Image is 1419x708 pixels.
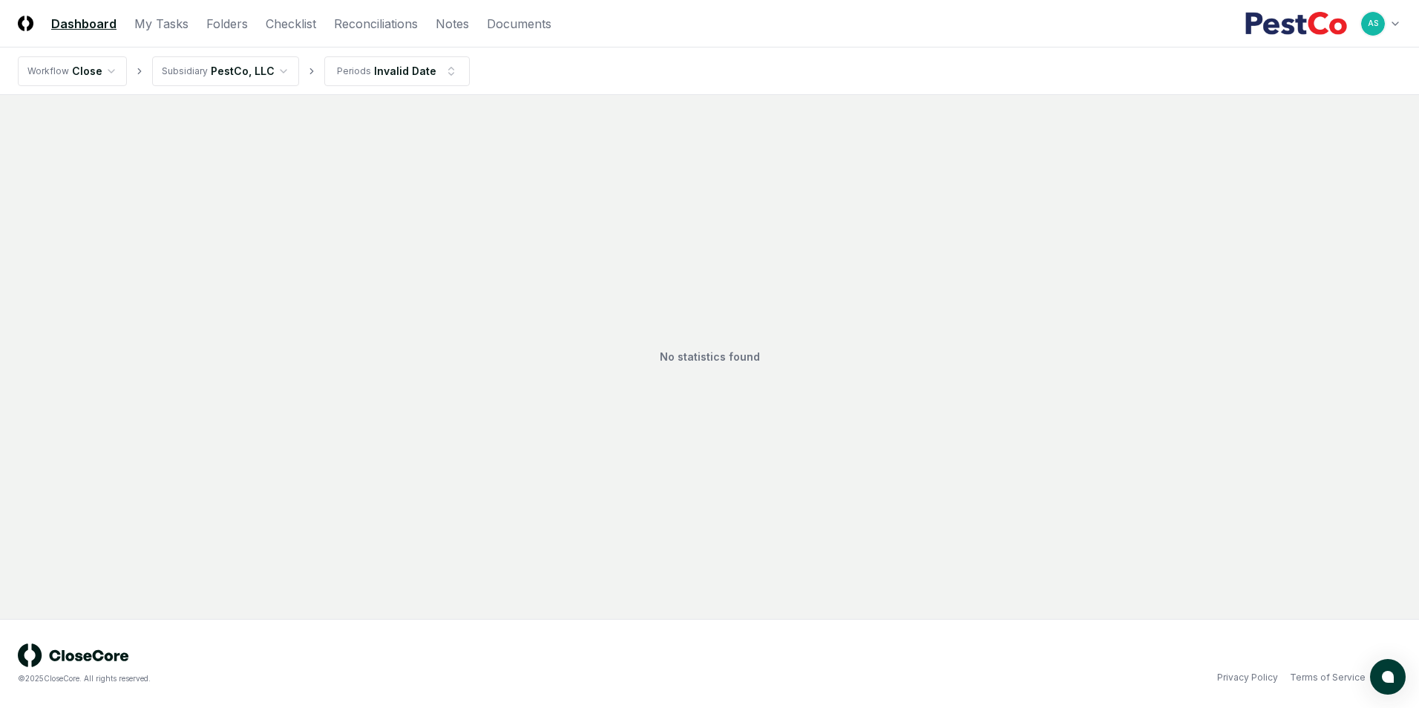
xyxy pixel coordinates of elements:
button: AS [1360,10,1386,37]
img: PestCo logo [1245,12,1348,36]
span: AS [1368,18,1378,29]
nav: breadcrumb [18,56,470,86]
div: Periods [337,65,371,78]
a: Reconciliations [334,15,418,33]
div: Workflow [27,65,69,78]
a: Privacy Policy [1217,671,1278,684]
a: Documents [487,15,551,33]
div: Subsidiary [162,65,208,78]
a: Notes [436,15,469,33]
a: My Tasks [134,15,189,33]
div: Invalid Date [374,63,436,79]
button: atlas-launcher [1370,659,1406,695]
button: PeriodsInvalid Date [324,56,470,86]
div: No statistics found [18,113,1401,601]
a: Terms of Service [1290,671,1366,684]
a: Checklist [266,15,316,33]
img: Logo [18,16,33,31]
a: Folders [206,15,248,33]
img: logo [18,643,129,667]
a: Dashboard [51,15,117,33]
div: © 2025 CloseCore. All rights reserved. [18,673,709,684]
